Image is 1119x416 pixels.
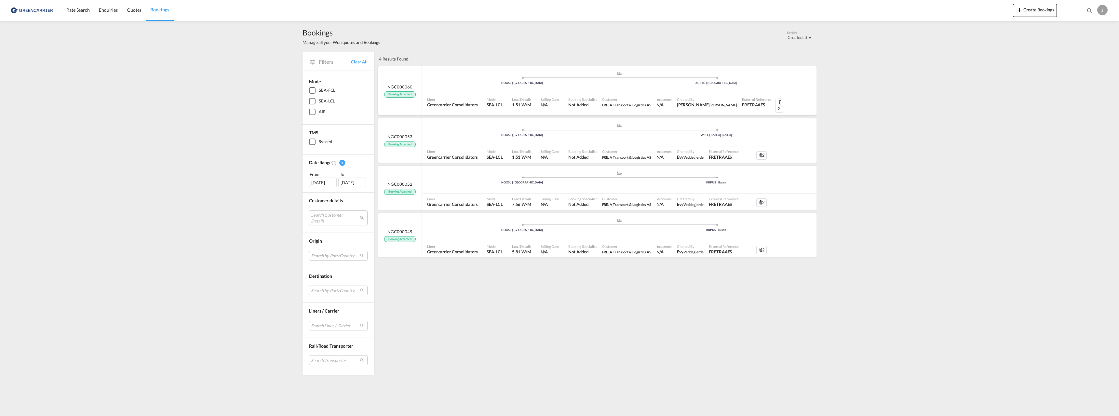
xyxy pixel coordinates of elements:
span: Load Details [512,97,532,102]
md-icon: icon-attachment [758,200,763,205]
div: N/A [656,201,664,207]
span: Destination [309,273,332,279]
span: Enquiries [99,7,118,13]
div: NGC000053 Booking Accepted assets/icons/custom/ship-fill.svgassets/icons/custom/roll-o-plane.svgP... [378,118,816,163]
span: NGC000060 [387,84,412,90]
md-checkbox: AIR [309,109,368,115]
div: 4 Results Found [379,52,408,66]
span: FREJA Transport & Logistics AS [602,249,651,255]
md-checkbox: Synced [309,139,368,145]
span: External Reference [742,97,772,102]
span: Quotes [127,7,141,13]
span: Mode [487,244,503,249]
span: TMS [309,130,318,135]
span: Filters [319,58,351,65]
span: Incoterms [656,196,672,201]
span: Created By [677,97,737,102]
span: Rate Search [66,7,90,13]
span: Not Added [568,201,597,207]
span: N/A [541,102,559,108]
span: Liner [427,97,478,102]
span: 7.56 W/M [512,202,531,207]
span: Created By [677,244,704,249]
span: SEA-LCL [487,249,503,255]
div: N/A [656,102,664,108]
div: AUSYD | [GEOGRAPHIC_DATA] [619,81,814,85]
md-icon: Created On [331,160,337,166]
span: Sort by [787,30,797,35]
span: Customer [602,196,651,201]
span: Not Added [568,154,597,160]
span: Manage all your Won quotes and Bookings [303,39,380,45]
div: NOOSL | [GEOGRAPHIC_DATA] [425,181,619,185]
span: N/A [541,249,559,255]
div: 2 [756,246,767,254]
div: NGC000052 Booking Accepted assets/icons/custom/ship-fill.svgassets/icons/custom/roll-o-plane.svgP... [378,166,816,210]
div: 2 [775,99,783,113]
span: FRETRAAES [709,154,738,160]
span: Greencarrier Consolidators [427,102,478,108]
span: Load Details [512,149,532,154]
span: Customer details [309,198,343,203]
md-checkbox: SEA-FCL [309,87,368,94]
span: Veddegjerde [683,155,704,159]
span: Liners / Carrier [309,308,339,314]
span: Bookings [303,27,380,38]
div: NGC000049 Booking Accepted assets/icons/custom/ship-fill.svgassets/icons/custom/roll-o-plane.svgP... [378,213,816,258]
span: NGC000053 [387,134,412,140]
md-icon: assets/icons/custom/ship-fill.svg [615,171,623,175]
div: Created at [788,35,807,40]
div: Synced [319,139,332,145]
div: NOOSL | [GEOGRAPHIC_DATA] [425,133,619,137]
span: SEA-LCL [487,154,503,160]
md-icon: icon-attachment [758,248,763,253]
div: N/A [656,249,664,255]
div: [DATE] [309,178,337,187]
div: TWKEL | Keelung (Chilung) [619,133,814,137]
span: Greencarrier Consolidators [427,249,478,255]
div: NOOSL | [GEOGRAPHIC_DATA] [425,81,619,85]
span: Origin [309,238,322,244]
span: Customer [602,97,651,102]
span: Evy Veddegjerde [677,201,704,207]
span: Mode [309,79,321,84]
span: Booking Specialist [568,97,597,102]
span: Load Details [512,244,532,249]
span: Rail/Road Transporter [309,343,353,349]
a: Clear All [351,59,368,65]
span: Booking Specialist [568,196,597,201]
span: Evy Veddegjerde [677,154,704,160]
span: Mode [487,149,503,154]
span: Mode [487,97,503,102]
div: J [1097,5,1108,15]
span: Veddegjerde [683,202,704,207]
span: NGC000052 [387,181,412,187]
div: SEA-FCL [319,87,335,94]
md-icon: icon-magnify [1086,7,1093,14]
span: Sailing Date [541,149,559,154]
img: e39c37208afe11efa9cb1d7a6ea7d6f5.png [10,3,54,18]
span: Liner [427,196,478,201]
span: Liner [427,149,478,154]
span: Booking Accepted [384,91,415,98]
span: FRETRAAES [742,102,772,108]
span: Load Details [512,196,532,201]
span: FRETRAAES [709,249,738,255]
span: Bookings [150,7,169,12]
span: Incoterms [656,149,672,154]
md-icon: assets/icons/custom/ship-fill.svg [615,72,623,75]
div: 2 [756,198,767,207]
md-icon: icon-attachment [777,100,783,105]
span: NGC000049 [387,229,412,235]
span: Created By [677,149,704,154]
span: Not Added [568,249,597,255]
span: SEA-LCL [487,201,503,207]
span: From To [DATE][DATE] [309,171,368,187]
div: Destination [309,273,368,279]
span: Evy Veddegjerde [677,249,704,255]
md-icon: assets/icons/custom/ship-fill.svg [615,124,623,127]
span: Sailing Date [541,97,559,102]
div: SEA-LCL [319,98,335,104]
span: Customer [602,244,651,249]
span: FREJA Transport & Logistics AS [602,202,651,207]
